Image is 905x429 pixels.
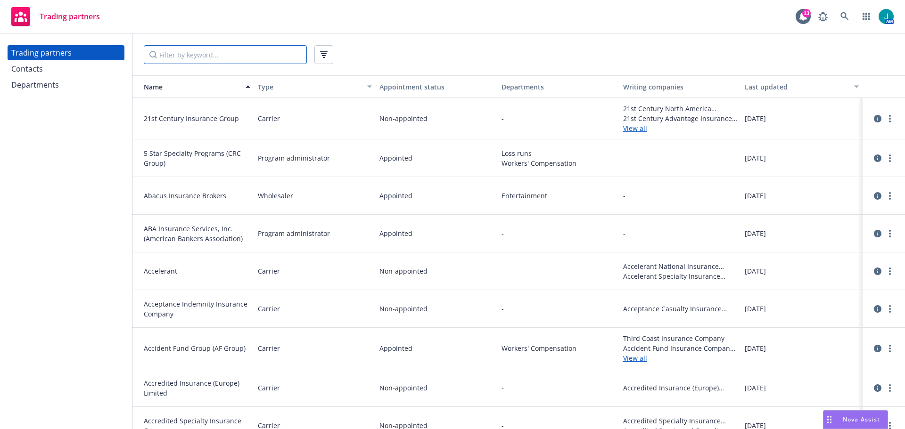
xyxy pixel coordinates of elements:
span: Appointed [379,228,412,238]
a: Contacts [8,61,124,76]
span: Non-appointed [379,383,428,393]
a: Report a Bug [814,7,832,26]
span: Appointed [379,191,412,201]
span: [DATE] [745,191,766,201]
span: Accredited Specialty Insurance Company [623,416,737,426]
a: circleInformation [872,303,883,315]
div: Name [136,82,240,92]
span: Carrier [258,343,280,353]
span: - [502,228,504,238]
span: 21st Century Insurance Group [144,113,250,123]
a: circleInformation [872,228,883,239]
span: Non-appointed [379,113,428,123]
div: Writing companies [623,82,737,92]
a: more [884,266,896,277]
span: Accident Fund Group (AF Group) [144,343,250,353]
a: more [884,190,896,202]
span: Accredited Insurance (Europe) Limited [144,378,250,398]
a: circleInformation [872,266,883,277]
span: Third Coast Insurance Company [623,333,737,343]
span: - [502,383,504,393]
button: Departments [498,75,619,98]
span: Program administrator [258,153,330,163]
div: Departments [502,82,616,92]
div: Appointment status [379,82,494,92]
span: Accelerant National Insurance Company [623,261,737,271]
span: [DATE] [745,304,766,314]
span: - [502,304,504,314]
button: Name [132,75,254,98]
a: View all [623,123,737,133]
span: Workers' Compensation [502,158,616,168]
a: more [884,382,896,394]
span: Nova Assist [843,415,880,423]
span: [DATE] [745,153,766,163]
a: more [884,113,896,124]
a: Switch app [857,7,876,26]
span: Accident Fund Insurance Company of America [623,343,737,353]
span: Carrier [258,304,280,314]
span: ABA Insurance Services, Inc. (American Bankers Association) [144,224,250,243]
span: Entertainment [502,191,616,201]
span: [DATE] [745,343,766,353]
span: - [623,153,625,163]
span: Non-appointed [379,266,428,276]
a: View all [623,353,737,363]
img: photo [879,9,894,24]
span: - [502,266,504,276]
span: - [623,228,625,238]
span: Appointed [379,153,412,163]
input: Filter by keyword... [144,45,307,64]
span: Abacus Insurance Brokers [144,191,250,201]
a: more [884,153,896,164]
span: Appointed [379,343,412,353]
span: Carrier [258,383,280,393]
a: circleInformation [872,382,883,394]
button: Appointment status [376,75,497,98]
a: more [884,228,896,239]
button: Writing companies [619,75,741,98]
button: Nova Assist [823,410,888,429]
span: Accelerant Specialty Insurance Company [623,271,737,281]
div: Type [258,82,362,92]
a: Search [835,7,854,26]
a: circleInformation [872,153,883,164]
button: Type [254,75,376,98]
a: Trading partners [8,3,104,30]
span: - [502,113,504,123]
span: Acceptance Indemnity Insurance Company [144,299,250,319]
span: Non-appointed [379,304,428,314]
span: 21st Century North America Insurance Company [623,104,737,113]
a: circleInformation [872,343,883,354]
span: Wholesaler [258,191,293,201]
div: Last updated [745,82,848,92]
a: more [884,343,896,354]
span: Workers' Compensation [502,343,616,353]
span: Trading partners [40,13,100,20]
span: Loss runs [502,148,616,158]
div: 13 [802,9,811,17]
div: Trading partners [11,45,72,60]
a: circleInformation [872,190,883,202]
span: Program administrator [258,228,330,238]
span: Carrier [258,266,280,276]
span: Accelerant [144,266,250,276]
a: more [884,303,896,315]
a: circleInformation [872,113,883,124]
span: [DATE] [745,266,766,276]
span: Carrier [258,113,280,123]
span: - [623,191,625,201]
a: Trading partners [8,45,124,60]
span: Accredited Insurance (Europe) Limited [623,383,737,393]
span: [DATE] [745,228,766,238]
span: 5 Star Specialty Programs (CRC Group) [144,148,250,168]
span: Acceptance Casualty Insurance Company [623,304,737,314]
a: Departments [8,77,124,92]
span: [DATE] [745,383,766,393]
div: Departments [11,77,59,92]
button: Last updated [741,75,863,98]
div: Drag to move [823,411,835,429]
span: 21st Century Advantage Insurance Company [623,113,737,123]
span: [DATE] [745,113,766,123]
